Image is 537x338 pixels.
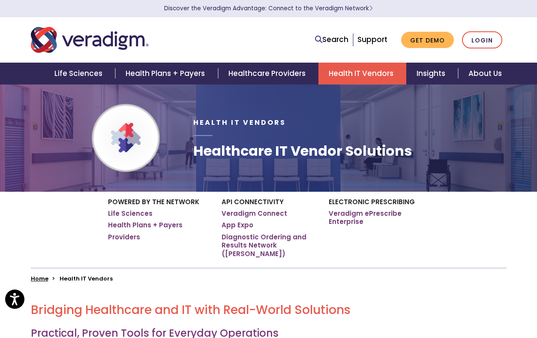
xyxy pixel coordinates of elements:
[44,63,115,84] a: Life Sciences
[108,209,153,218] a: Life Sciences
[108,233,140,241] a: Providers
[31,26,149,54] img: Veradigm logo
[222,221,253,229] a: App Expo
[329,209,429,226] a: Veradigm ePrescribe Enterprise
[108,221,183,229] a: Health Plans + Payers
[458,63,512,84] a: About Us
[193,143,412,159] h1: Healthcare IT Vendor Solutions
[31,303,507,317] h2: Bridging Healthcare and IT with Real-World Solutions
[315,34,348,45] a: Search
[318,63,406,84] a: Health IT Vendors
[222,233,316,258] a: Diagnostic Ordering and Results Network ([PERSON_NAME])
[406,63,458,84] a: Insights
[357,34,387,45] a: Support
[401,32,454,48] a: Get Demo
[462,31,502,49] a: Login
[115,63,218,84] a: Health Plans + Payers
[222,209,287,218] a: Veradigm Connect
[31,275,48,283] a: Home
[164,4,373,12] a: Discover the Veradigm Advantage: Connect to the Veradigm NetworkLearn More
[218,63,318,84] a: Healthcare Providers
[369,4,373,12] span: Learn More
[193,118,286,127] span: Health IT Vendors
